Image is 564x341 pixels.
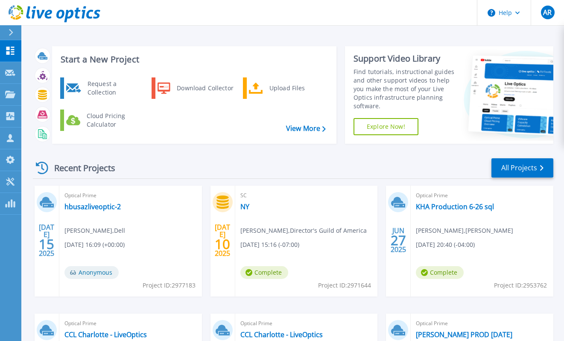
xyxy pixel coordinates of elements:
[416,191,548,200] span: Optical Prime
[390,225,406,256] div: JUN 2025
[64,319,197,328] span: Optical Prime
[60,110,148,131] a: Cloud Pricing Calculator
[172,80,237,97] div: Download Collector
[416,240,475,249] span: [DATE] 20:40 (-04:00)
[243,77,330,99] a: Upload Files
[354,118,418,135] a: Explore Now!
[494,281,547,290] span: Project ID: 2953762
[33,157,127,178] div: Recent Projects
[61,55,325,64] h3: Start a New Project
[240,202,249,211] a: NY
[416,330,512,339] a: [PERSON_NAME] PROD [DATE]
[240,319,373,328] span: Optical Prime
[64,240,125,249] span: [DATE] 16:09 (+00:00)
[60,77,148,99] a: Request a Collection
[416,266,464,279] span: Complete
[354,53,457,64] div: Support Video Library
[391,237,406,244] span: 27
[491,158,553,178] a: All Projects
[64,202,121,211] a: hbusazliveoptic-2
[152,77,239,99] a: Download Collector
[39,240,54,248] span: 15
[82,112,146,129] div: Cloud Pricing Calculator
[416,226,513,235] span: [PERSON_NAME] , [PERSON_NAME]
[64,266,119,279] span: Anonymous
[543,9,552,16] span: AR
[240,240,299,249] span: [DATE] 15:16 (-07:00)
[286,125,326,133] a: View More
[64,330,147,339] a: CCL Charlotte - LiveOptics
[214,225,231,256] div: [DATE] 2025
[354,68,457,110] div: Find tutorials, instructional guides and other support videos to help you make the most of your L...
[64,226,125,235] span: [PERSON_NAME] , Dell
[240,266,288,279] span: Complete
[240,226,367,235] span: [PERSON_NAME] , Director's Guild of America
[143,281,196,290] span: Project ID: 2977183
[215,240,230,248] span: 10
[416,319,548,328] span: Optical Prime
[240,330,323,339] a: CCL Charlotte - LiveOptics
[64,191,197,200] span: Optical Prime
[265,80,328,97] div: Upload Files
[83,80,146,97] div: Request a Collection
[38,225,55,256] div: [DATE] 2025
[416,202,494,211] a: KHA Production 6-26 sql
[318,281,371,290] span: Project ID: 2971644
[240,191,373,200] span: SC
